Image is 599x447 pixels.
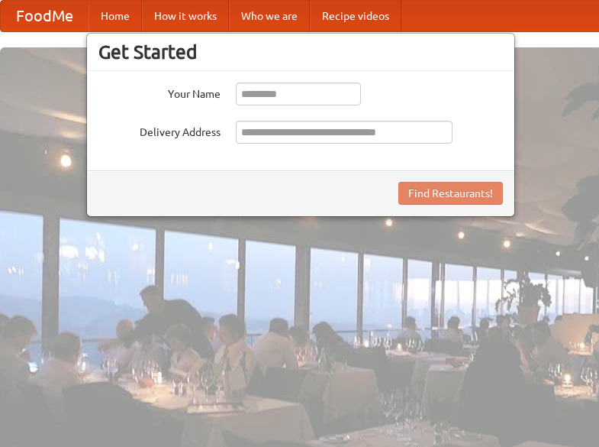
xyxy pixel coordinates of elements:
[1,1,89,31] a: FoodMe
[310,1,401,31] a: Recipe videos
[142,1,229,31] a: How it works
[89,1,142,31] a: Home
[229,1,310,31] a: Who we are
[98,121,221,140] label: Delivery Address
[398,182,503,205] button: Find Restaurants!
[98,40,503,63] h3: Get Started
[98,83,221,102] label: Your Name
